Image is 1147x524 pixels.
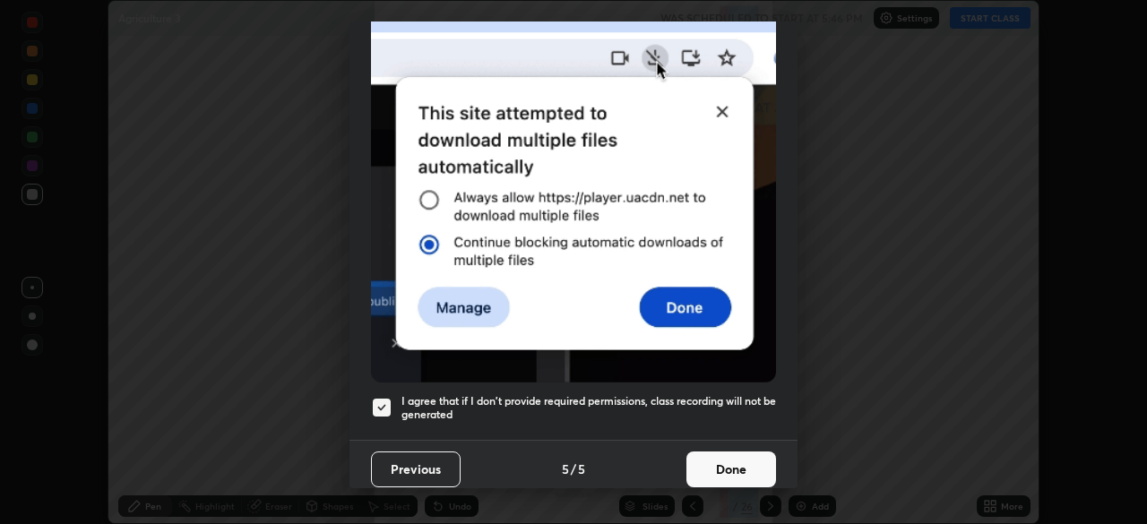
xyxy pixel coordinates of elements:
button: Done [686,451,776,487]
h4: 5 [562,460,569,478]
button: Previous [371,451,461,487]
h4: / [571,460,576,478]
h4: 5 [578,460,585,478]
h5: I agree that if I don't provide required permissions, class recording will not be generated [401,394,776,422]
